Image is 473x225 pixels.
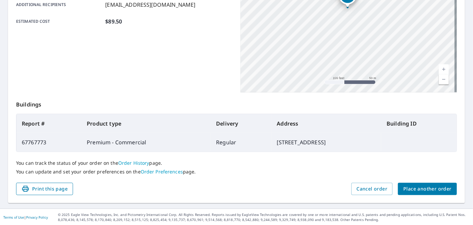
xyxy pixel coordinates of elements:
[26,215,48,220] a: Privacy Policy
[16,1,103,9] p: Additional recipients
[16,183,73,195] button: Print this page
[272,133,382,152] td: [STREET_ADDRESS]
[439,74,449,84] a: Current Level 18, Zoom Out
[141,168,183,175] a: Order Preferences
[118,160,149,166] a: Order History
[21,185,68,193] span: Print this page
[3,215,24,220] a: Terms of Use
[16,92,457,114] p: Buildings
[398,183,457,195] button: Place another order
[16,169,457,175] p: You can update and set your order preferences on the page.
[105,17,122,25] p: $89.50
[439,64,449,74] a: Current Level 18, Zoom In
[272,114,382,133] th: Address
[211,114,271,133] th: Delivery
[211,133,271,152] td: Regular
[351,183,393,195] button: Cancel order
[381,114,457,133] th: Building ID
[16,17,103,25] p: Estimated cost
[16,160,457,166] p: You can track the status of your order on the page.
[16,114,81,133] th: Report #
[403,185,452,193] span: Place another order
[357,185,388,193] span: Cancel order
[16,133,81,152] td: 67767773
[105,1,195,9] p: [EMAIL_ADDRESS][DOMAIN_NAME]
[3,215,48,219] p: |
[81,114,211,133] th: Product type
[81,133,211,152] td: Premium - Commercial
[58,212,470,222] p: © 2025 Eagle View Technologies, Inc. and Pictometry International Corp. All Rights Reserved. Repo...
